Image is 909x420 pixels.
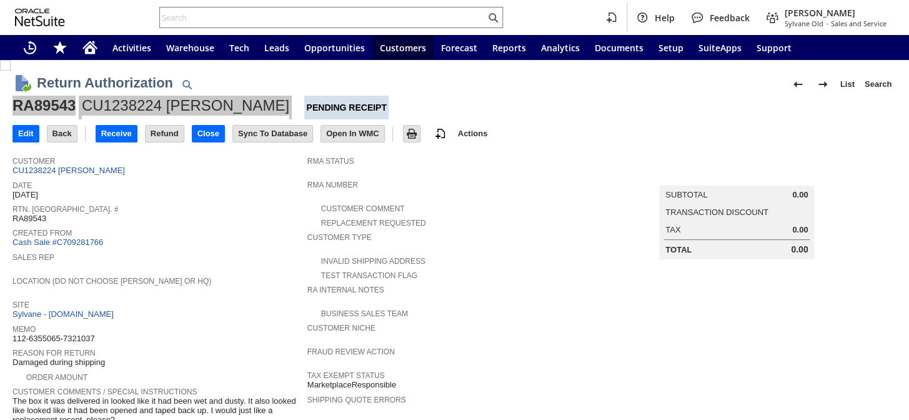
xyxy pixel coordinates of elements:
[307,181,358,189] a: RMA Number
[307,371,385,380] a: Tax Exempt Status
[321,271,417,280] a: Test Transaction Flag
[112,42,151,54] span: Activities
[655,12,675,24] span: Help
[658,42,683,54] span: Setup
[222,35,257,60] a: Tech
[264,42,289,54] span: Leads
[710,12,750,24] span: Feedback
[159,35,222,60] a: Warehouse
[307,380,396,390] span: MarketplaceResponsible
[659,166,814,186] caption: Summary
[12,166,128,175] a: CU1238224 [PERSON_NAME]
[860,74,897,94] a: Search
[105,35,159,60] a: Activities
[12,357,105,367] span: Damaged during shipping
[12,277,211,286] a: Location (Do Not Choose [PERSON_NAME] or HQ)
[12,181,32,190] a: Date
[815,77,830,92] img: Next
[229,42,249,54] span: Tech
[792,225,808,235] span: 0.00
[691,35,749,60] a: SuiteApps
[835,74,860,94] a: List
[321,126,384,142] input: Open In WMC
[12,96,76,116] div: RA89543
[160,10,485,25] input: Search
[12,334,95,344] span: 112-6355065-7321037
[587,35,651,60] a: Documents
[12,325,36,334] a: Memo
[757,42,792,54] span: Support
[26,373,87,382] a: Order Amount
[404,126,419,141] img: Print
[665,190,707,199] a: Subtotal
[485,10,500,25] svg: Search
[307,286,384,294] a: RA Internal Notes
[45,35,75,60] div: Shortcuts
[492,42,526,54] span: Reports
[665,207,768,217] a: Transaction Discount
[12,157,55,166] a: Customer
[82,40,97,55] svg: Home
[790,77,805,92] img: Previous
[12,237,103,247] a: Cash Sale #C709281766
[792,190,808,200] span: 0.00
[12,309,117,319] a: Sylvane - [DOMAIN_NAME]
[257,35,297,60] a: Leads
[321,204,405,213] a: Customer Comment
[12,349,96,357] a: Reason For Return
[307,233,372,242] a: Customer Type
[785,19,823,28] span: Sylvane Old
[380,42,426,54] span: Customers
[321,257,425,266] a: Invalid Shipping Address
[434,35,485,60] a: Forecast
[665,225,680,234] a: Tax
[96,126,137,142] input: Receive
[192,126,224,142] input: Close
[52,40,67,55] svg: Shortcuts
[321,219,426,227] a: Replacement Requested
[75,35,105,60] a: Home
[321,309,408,318] a: Business Sales Team
[15,35,45,60] a: Recent Records
[307,347,395,356] a: Fraud Review Action
[541,42,580,54] span: Analytics
[233,126,312,142] input: Sync To Database
[441,42,477,54] span: Forecast
[12,253,54,262] a: Sales Rep
[372,35,434,60] a: Customers
[831,19,887,28] span: Sales and Service
[453,129,493,138] a: Actions
[595,42,643,54] span: Documents
[82,96,289,116] div: CU1238224 [PERSON_NAME]
[47,126,77,142] input: Back
[651,35,691,60] a: Setup
[304,42,365,54] span: Opportunities
[826,19,828,28] span: -
[13,126,39,142] input: Edit
[307,324,375,332] a: Customer Niche
[534,35,587,60] a: Analytics
[179,77,194,92] img: Quick Find
[37,72,173,93] h1: Return Authorization
[146,126,184,142] input: Refund
[433,126,448,141] img: add-record.svg
[12,301,29,309] a: Site
[12,205,118,214] a: Rtn. [GEOGRAPHIC_DATA]. #
[12,229,72,237] a: Created From
[404,126,420,142] input: Print
[12,214,46,224] span: RA89543
[791,244,808,255] span: 0.00
[12,387,197,396] a: Customer Comments / Special Instructions
[307,396,406,404] a: Shipping Quote Errors
[304,96,388,119] div: Pending Receipt
[665,245,692,254] a: Total
[12,190,38,200] span: [DATE]
[22,40,37,55] svg: Recent Records
[307,157,354,166] a: RMA Status
[698,42,742,54] span: SuiteApps
[749,35,799,60] a: Support
[485,35,534,60] a: Reports
[15,9,65,26] svg: logo
[166,42,214,54] span: Warehouse
[785,7,887,19] span: [PERSON_NAME]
